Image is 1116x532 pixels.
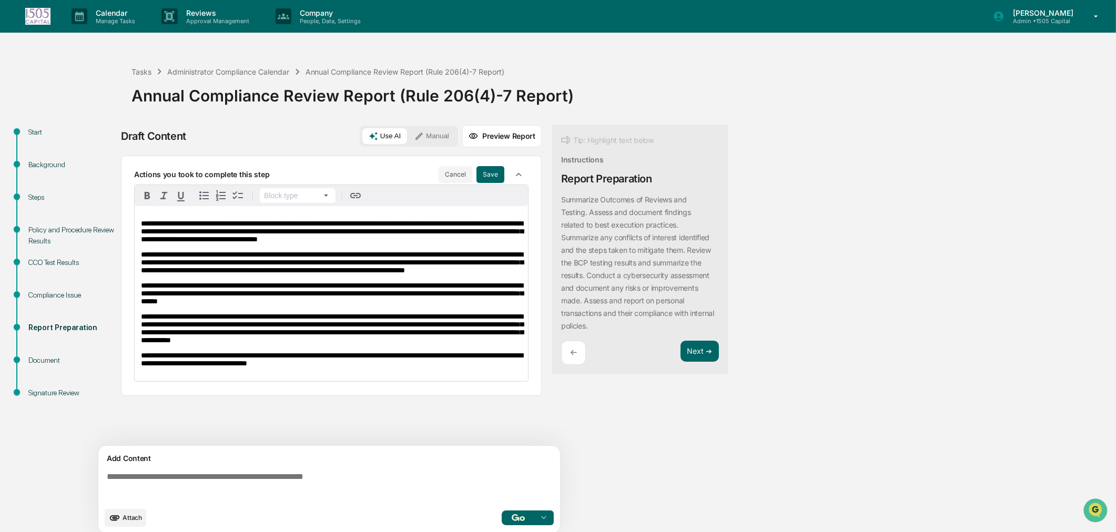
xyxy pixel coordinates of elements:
button: See all [163,115,191,127]
div: Start [28,127,115,138]
div: Background [28,159,115,170]
p: [PERSON_NAME] [1005,8,1079,17]
button: Block type [260,188,336,203]
span: [PERSON_NAME] [33,171,85,180]
button: Underline [173,187,189,204]
button: Start new chat [179,84,191,96]
div: Policy and Procedure Review Results [28,224,115,247]
div: 🔎 [11,236,19,244]
p: Actions you took to complete this step [134,170,269,179]
button: Save [476,166,504,183]
button: Use AI [362,128,407,144]
p: Manage Tasks [87,17,140,25]
button: Go [502,510,535,525]
p: Calendar [87,8,140,17]
p: Summarize Outcomes of Reviews and Testing. Assess and document findings related to best execution... [561,195,714,330]
iframe: Open customer support [1082,497,1111,526]
a: 🔎Data Lookup [6,231,70,250]
button: Bold [139,187,156,204]
span: [PERSON_NAME] [33,143,85,151]
div: Annual Compliance Review Report (Rule 206(4)-7 Report) [306,67,505,76]
img: Rachel Stanley [11,133,27,150]
div: Past conversations [11,117,70,125]
span: Attach [123,514,142,521]
p: Company [291,8,366,17]
button: Italic [156,187,173,204]
p: How can we help? [11,22,191,39]
p: Approval Management [178,17,255,25]
div: Document [28,355,115,366]
div: 🖐️ [11,216,19,224]
div: Start new chat [47,80,173,91]
p: ← [570,347,577,357]
div: Signature Review [28,387,115,398]
img: 8933085812038_c878075ebb4cc5468115_72.jpg [22,80,41,99]
span: • [87,143,91,151]
div: Administrator Compliance Calendar [167,67,289,76]
div: Compliance Issue [28,290,115,301]
button: upload document [105,509,146,527]
span: [DATE] [93,171,115,180]
a: 🗄️Attestations [72,211,135,230]
button: Preview Report [462,125,542,147]
div: Draft Content [121,130,186,142]
a: 🖐️Preclearance [6,211,72,230]
img: Go [512,514,524,521]
p: Admin • 1505 Capital [1005,17,1079,25]
span: [DATE] [93,143,115,151]
span: Data Lookup [21,235,66,245]
div: Annual Compliance Review Report (Rule 206(4)-7 Report) [131,78,1111,105]
a: Powered byPylon [74,260,127,269]
div: CCO Test Results [28,257,115,268]
div: Report Preparation [28,322,115,333]
button: Next ➔ [681,341,719,362]
div: Instructions [561,155,604,164]
button: Cancel [439,166,472,183]
span: • [87,171,91,180]
img: Rachel Stanley [11,161,27,178]
div: We're available if you need us! [47,91,145,99]
div: 🗄️ [76,216,85,224]
div: Tasks [131,67,151,76]
span: Pylon [105,261,127,269]
img: logo [25,8,50,25]
div: Add Content [105,452,554,465]
div: Tip: Highlight text below [561,134,654,147]
span: Preclearance [21,215,68,226]
p: People, Data, Settings [291,17,366,25]
button: Manual [408,128,455,144]
p: Reviews [178,8,255,17]
div: Steps [28,192,115,203]
div: Report Preparation [561,172,652,185]
span: Attestations [87,215,130,226]
img: 1746055101610-c473b297-6a78-478c-a979-82029cc54cd1 [11,80,29,99]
